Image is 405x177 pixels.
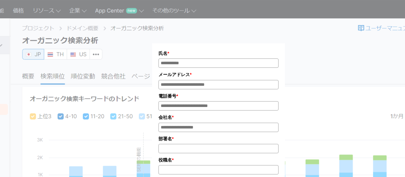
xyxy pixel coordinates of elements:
label: 電話番号 [158,93,279,100]
label: 部署名 [158,135,279,142]
label: 会社名 [158,114,279,121]
label: メールアドレス [158,71,279,78]
label: 役職名 [158,156,279,164]
label: 氏名 [158,50,279,57]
